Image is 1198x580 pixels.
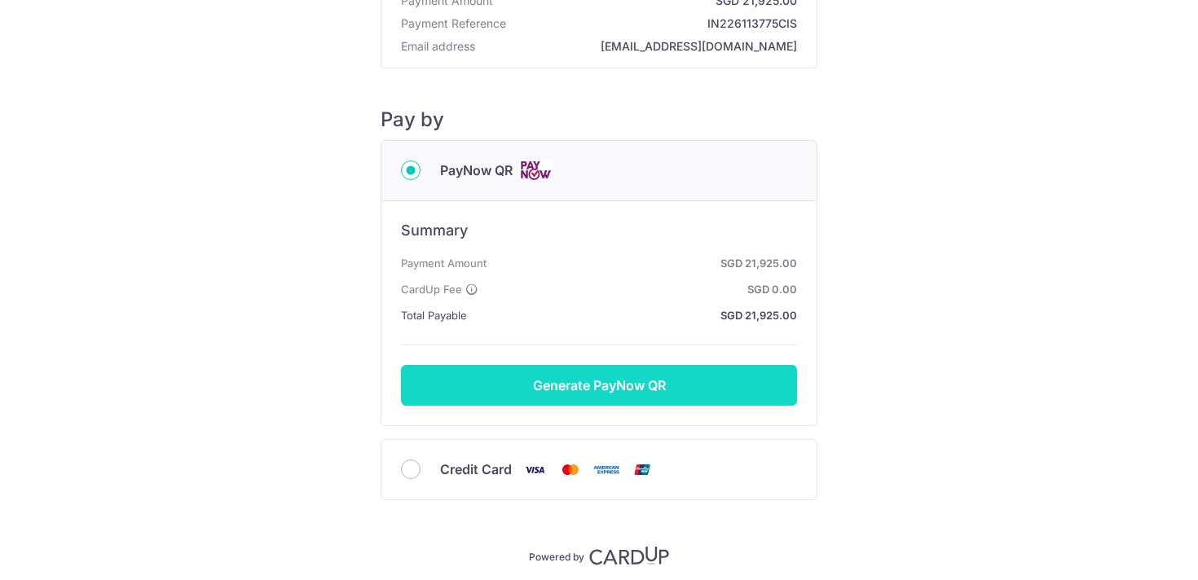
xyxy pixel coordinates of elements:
img: Visa [518,459,551,480]
span: Total Payable [401,305,467,325]
strong: IN226113775CIS [513,15,797,32]
img: American Express [590,459,623,480]
span: Payment Amount [401,253,487,273]
span: Email address [401,38,475,55]
strong: SGD 21,925.00 [493,253,797,273]
img: Union Pay [626,459,658,480]
div: PayNow QR Cards logo [401,160,797,181]
h6: Summary [401,221,797,240]
strong: SGD 0.00 [485,279,797,299]
div: Credit Card Visa Mastercard American Express Union Pay [401,459,797,480]
img: Cards logo [519,160,552,181]
strong: SGD 21,925.00 [473,305,797,325]
img: CardUp [589,546,669,565]
span: PayNow QR [440,160,513,180]
span: Credit Card [440,459,512,479]
img: Mastercard [554,459,587,480]
span: Payment Reference [401,15,506,32]
span: CardUp Fee [401,279,462,299]
strong: [EMAIL_ADDRESS][DOMAIN_NAME] [482,38,797,55]
h5: Pay by [381,108,817,132]
button: Generate PayNow QR [401,365,797,406]
p: Powered by [529,547,584,564]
